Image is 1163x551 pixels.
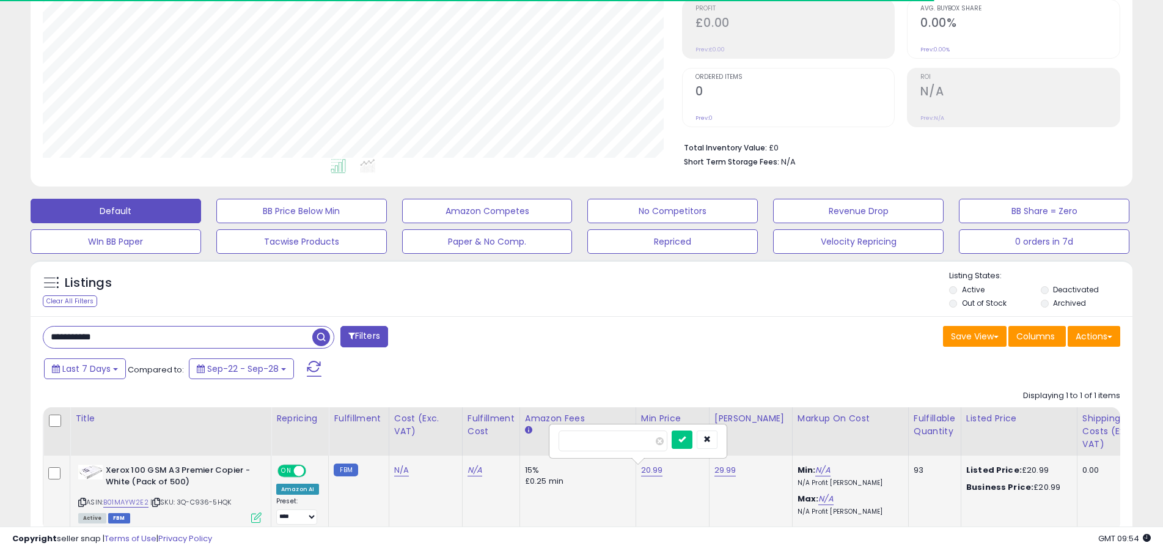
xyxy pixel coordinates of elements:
div: Cost (Exc. VAT) [394,412,457,438]
a: N/A [815,464,830,476]
p: N/A Profit [PERSON_NAME] [798,508,899,516]
a: 20.99 [641,464,663,476]
button: Columns [1008,326,1066,347]
span: Ordered Items [695,74,895,81]
button: WIn BB Paper [31,229,201,254]
div: Repricing [276,412,323,425]
span: Last 7 Days [62,363,111,375]
img: 31dnR+oT0gL._SL40_.jpg [78,465,103,479]
label: Archived [1053,298,1086,308]
a: 29.99 [714,464,736,476]
button: Last 7 Days [44,358,126,379]
div: £20.99 [966,482,1068,493]
span: ON [279,466,294,476]
a: N/A [394,464,409,476]
div: 93 [914,465,952,476]
div: 0.00 [1082,465,1141,476]
span: Sep-22 - Sep-28 [207,363,279,375]
small: Prev: N/A [920,114,944,122]
label: Deactivated [1053,284,1099,295]
span: | SKU: 3Q-C936-5HQK [150,497,231,507]
span: All listings currently available for purchase on Amazon [78,513,106,523]
small: Prev: £0.00 [695,46,725,53]
small: Prev: 0.00% [920,46,950,53]
a: Terms of Use [105,533,156,544]
button: Paper & No Comp. [402,229,573,254]
strong: Copyright [12,533,57,544]
div: Displaying 1 to 1 of 1 items [1023,390,1120,402]
h5: Listings [65,275,112,292]
a: Privacy Policy [158,533,212,544]
small: FBM [334,464,358,476]
span: N/A [781,156,796,168]
b: Max: [798,493,819,505]
div: 15% [525,465,626,476]
div: Fulfillment Cost [468,412,515,438]
span: OFF [304,466,324,476]
li: £0 [684,139,1111,154]
a: N/A [818,493,833,505]
button: BB Price Below Min [216,199,387,223]
button: Filters [340,326,388,347]
div: Fulfillable Quantity [914,412,956,438]
div: Clear All Filters [43,295,97,307]
b: Total Inventory Value: [684,142,767,153]
b: Xerox 100 GSM A3 Premier Copier - White (Pack of 500) [106,465,254,490]
div: Amazon Fees [525,412,631,425]
span: Columns [1016,330,1055,342]
p: N/A Profit [PERSON_NAME] [798,479,899,487]
b: Min: [798,464,816,476]
div: Markup on Cost [798,412,903,425]
div: ASIN: [78,465,262,522]
span: Compared to: [128,364,184,375]
span: Profit [695,6,895,12]
p: Listing States: [949,270,1132,282]
a: N/A [468,464,482,476]
button: 0 orders in 7d [959,229,1129,254]
span: Avg. Buybox Share [920,6,1120,12]
button: Default [31,199,201,223]
button: Save View [943,326,1007,347]
div: Listed Price [966,412,1072,425]
div: Shipping Costs (Exc. VAT) [1082,412,1145,451]
button: No Competitors [587,199,758,223]
button: Sep-22 - Sep-28 [189,358,294,379]
button: Velocity Repricing [773,229,944,254]
th: The percentage added to the cost of goods (COGS) that forms the calculator for Min & Max prices. [792,407,908,456]
button: Tacwise Products [216,229,387,254]
div: [PERSON_NAME] [714,412,787,425]
h2: 0.00% [920,16,1120,32]
label: Out of Stock [962,298,1007,308]
h2: £0.00 [695,16,895,32]
button: Revenue Drop [773,199,944,223]
div: Title [75,412,266,425]
b: Business Price: [966,481,1033,493]
h2: 0 [695,84,895,101]
div: seller snap | | [12,533,212,545]
b: Short Term Storage Fees: [684,157,779,167]
button: BB Share = Zero [959,199,1129,223]
label: Active [962,284,985,295]
button: Repriced [587,229,758,254]
span: 2025-10-6 09:54 GMT [1098,533,1151,544]
div: Fulfillment [334,412,383,425]
span: ROI [920,74,1120,81]
small: Prev: 0 [695,114,713,122]
div: Preset: [276,497,319,525]
div: £20.99 [966,465,1068,476]
div: £0.25 min [525,476,626,487]
button: Actions [1068,326,1120,347]
a: B01MAYW2E2 [103,497,149,508]
div: Amazon AI [276,484,319,495]
span: FBM [108,513,130,523]
div: Min Price [641,412,704,425]
b: Listed Price: [966,464,1022,476]
button: Amazon Competes [402,199,573,223]
small: Amazon Fees. [525,425,532,436]
h2: N/A [920,84,1120,101]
